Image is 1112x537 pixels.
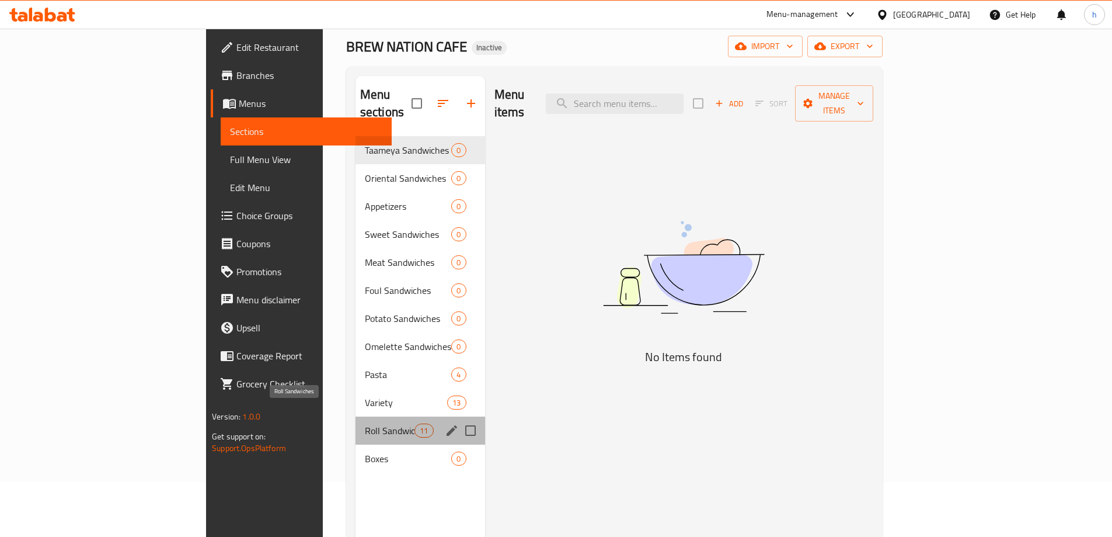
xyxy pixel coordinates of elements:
div: items [447,396,466,410]
span: Inactive [472,43,507,53]
span: Upsell [236,321,382,335]
a: Menus [211,89,392,117]
a: Promotions [211,258,392,286]
div: Roll Sandwiches11edit [355,417,485,445]
div: items [451,171,466,185]
span: Pasta [365,368,452,382]
div: [GEOGRAPHIC_DATA] [893,8,970,21]
span: Appetizers [365,199,452,213]
span: Version: [212,409,240,424]
div: Foul Sandwiches0 [355,276,485,304]
span: 13 [448,397,465,408]
span: 0 [452,453,465,465]
span: Add [713,97,745,110]
div: Inactive [472,41,507,55]
span: Coverage Report [236,349,382,363]
span: 0 [452,285,465,296]
a: Edit Restaurant [211,33,392,61]
div: Potato Sandwiches0 [355,304,485,332]
h2: Menu items [494,86,532,121]
div: Meat Sandwiches0 [355,248,485,276]
div: items [451,283,466,297]
div: items [451,143,466,157]
span: BREW NATION CAFE [346,33,467,60]
span: Coupons [236,237,382,251]
div: Menu-management [766,8,838,22]
span: export [817,39,873,54]
span: import [737,39,793,54]
span: Grocery Checklist [236,377,382,391]
a: Sections [221,117,392,145]
div: Taameya Sandwiches0 [355,136,485,164]
div: items [451,227,466,241]
img: dish.svg [538,190,829,345]
div: items [451,199,466,213]
span: Menus [239,96,382,110]
div: items [451,255,466,269]
span: 0 [452,341,465,352]
span: Add item [710,95,748,113]
span: Menu disclaimer [236,293,382,307]
a: Branches [211,61,392,89]
button: Add [710,95,748,113]
a: Support.OpsPlatform [212,441,286,456]
a: Menu disclaimer [211,286,392,314]
span: Roll Sandwiches [365,424,414,438]
span: Variety [365,396,447,410]
div: Oriental Sandwiches0 [355,164,485,192]
div: Appetizers0 [355,192,485,220]
div: Omelette Sandwiches0 [355,332,485,361]
span: Branches [236,68,382,82]
span: Get support on: [212,429,266,444]
span: Meat Sandwiches [365,255,452,269]
span: 11 [415,425,433,436]
span: 1.0.0 [242,409,260,424]
a: Coverage Report [211,342,392,370]
span: Boxes [365,452,452,466]
span: Sweet Sandwiches [365,227,452,241]
span: Choice Groups [236,209,382,223]
span: 4 [452,369,465,380]
span: Foul Sandwiches [365,283,452,297]
span: 0 [452,229,465,240]
button: import [728,36,803,57]
span: 0 [452,257,465,268]
a: Choice Groups [211,202,392,230]
span: Taameya Sandwiches [365,143,452,157]
div: items [414,424,433,438]
a: Upsell [211,314,392,342]
span: Edit Menu [230,181,382,195]
h5: No Items found [538,348,829,366]
span: Full Menu View [230,153,382,167]
span: 0 [452,145,465,156]
div: Sweet Sandwiches0 [355,220,485,248]
div: Pasta4 [355,361,485,389]
div: items [451,339,466,354]
span: Select all sections [405,91,429,116]
span: Sections [230,124,382,138]
span: Sort sections [429,89,457,117]
span: Potato Sandwiches [365,311,452,325]
span: Edit Restaurant [236,40,382,54]
div: Omelette Sandwiches [365,339,452,354]
button: export [807,36,883,57]
div: Oriental Sandwiches [365,171,452,185]
span: 0 [452,201,465,212]
a: Full Menu View [221,145,392,174]
nav: Menu sections [355,131,485,477]
button: edit [443,422,461,439]
a: Edit Menu [221,174,392,202]
a: Coupons [211,230,392,258]
div: items [451,311,466,325]
span: 0 [452,173,465,184]
span: h [1092,8,1097,21]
